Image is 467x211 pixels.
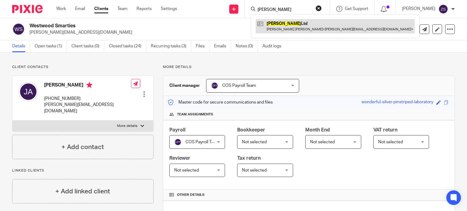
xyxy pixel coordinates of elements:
[185,140,219,144] span: COS Payroll Team
[117,6,127,12] a: Team
[257,7,312,13] input: Search
[163,65,455,70] p: More details
[29,23,304,29] h2: Westwood Smarties
[117,124,137,128] p: More details
[35,40,67,52] a: Open tasks (1)
[19,82,38,101] img: svg%3E
[361,99,433,106] div: wonderful-silver-pinstriped-laboratory
[196,40,209,52] a: Files
[12,40,30,52] a: Details
[214,40,231,52] a: Emails
[174,138,182,146] img: svg%3E
[151,40,191,52] a: Recurring tasks (3)
[94,6,108,12] a: Clients
[169,128,185,132] span: Payroll
[316,5,322,11] button: Clear
[29,29,372,36] p: [PERSON_NAME][EMAIL_ADDRESS][DOMAIN_NAME]
[61,142,104,152] h4: + Add contact
[438,4,448,14] img: svg%3E
[242,140,267,144] span: Not selected
[86,82,92,88] i: Primary
[236,40,258,52] a: Notes (0)
[56,6,66,12] a: Work
[44,82,131,90] h4: [PERSON_NAME]
[177,192,205,197] span: Other details
[211,82,218,89] img: svg%3E
[310,140,335,144] span: Not selected
[174,168,199,172] span: Not selected
[12,168,154,173] p: Linked clients
[222,83,256,88] span: COS Payroll Team
[109,40,146,52] a: Closed tasks (24)
[345,7,368,11] span: Get Support
[373,128,397,132] span: VAT return
[71,40,104,52] a: Client tasks (0)
[161,6,177,12] a: Settings
[305,128,330,132] span: Month End
[55,187,110,196] h4: + Add linked client
[44,96,131,102] p: [PHONE_NUMBER]
[75,6,85,12] a: Email
[262,40,286,52] a: Audit logs
[12,65,154,70] p: Client contacts
[168,99,273,105] p: Master code for secure communications and files
[169,83,200,89] h3: Client manager
[137,6,152,12] a: Reports
[169,156,190,161] span: Reviewer
[44,102,131,114] p: [PERSON_NAME][EMAIL_ADDRESS][DOMAIN_NAME]
[177,112,213,117] span: Team assignments
[12,5,43,13] img: Pixie
[242,168,267,172] span: Not selected
[12,23,25,36] img: svg%3E
[237,128,265,132] span: Bookkeeper
[237,156,261,161] span: Tax return
[402,6,435,12] p: [PERSON_NAME]
[378,140,403,144] span: Not selected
